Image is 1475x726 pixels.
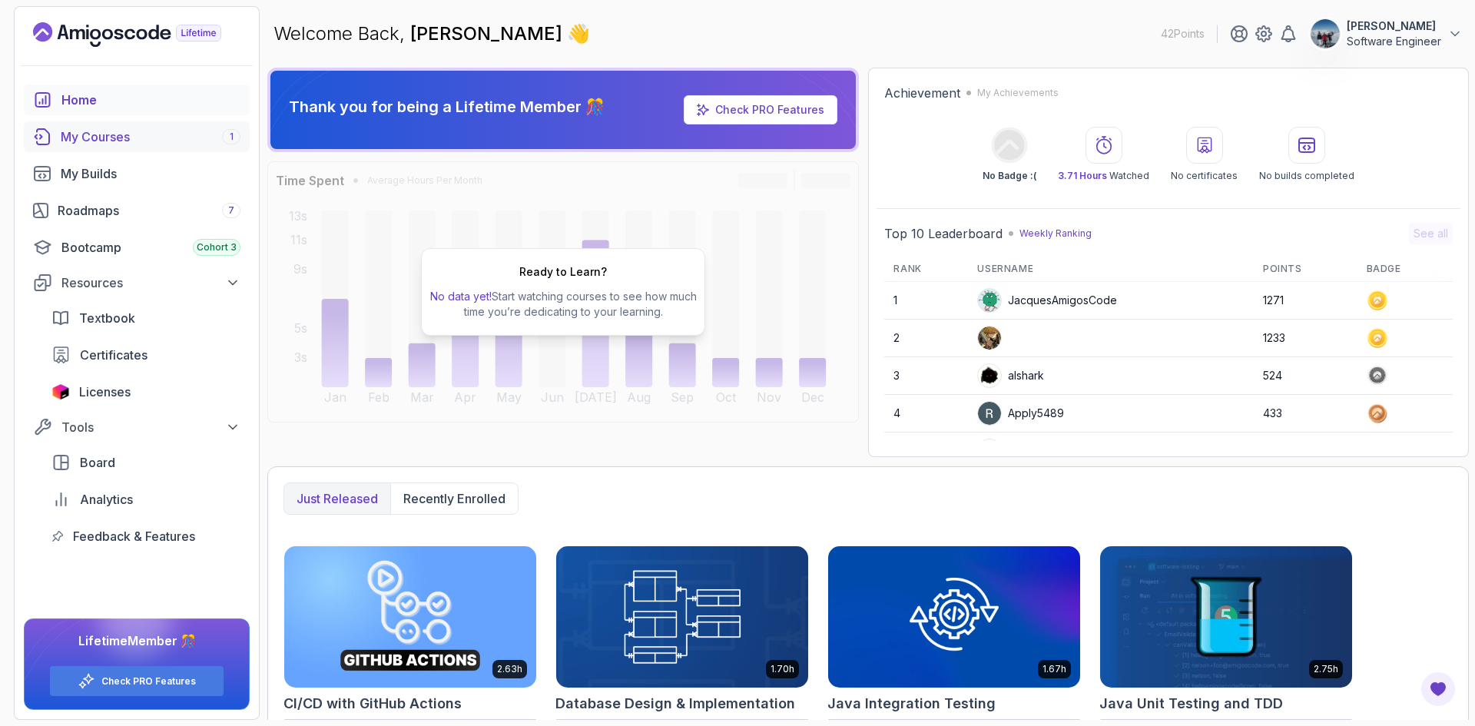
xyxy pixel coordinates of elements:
span: Board [80,453,115,472]
span: 1 [230,131,234,143]
td: 4 [884,395,968,433]
a: Check PRO Features [715,103,824,116]
button: Open Feedback Button [1420,671,1457,708]
td: 433 [1254,395,1357,433]
p: 2.63h [497,663,522,675]
a: licenses [42,376,250,407]
th: Rank [884,257,968,282]
div: Resources [61,273,240,292]
a: bootcamp [24,232,250,263]
span: Analytics [80,490,133,509]
div: Home [61,91,240,109]
td: 5 [884,433,968,470]
p: Thank you for being a Lifetime Member 🎊 [289,96,605,118]
p: 42 Points [1161,26,1205,41]
div: My Builds [61,164,240,183]
th: Username [968,257,1254,282]
h2: CI/CD with GitHub Actions [283,693,462,714]
span: 7 [228,204,234,217]
a: roadmaps [24,195,250,226]
span: [PERSON_NAME] [410,22,567,45]
span: Feedback & Features [73,527,195,545]
a: analytics [42,484,250,515]
th: Points [1254,257,1357,282]
img: default monster avatar [978,289,1001,312]
td: 524 [1254,357,1357,395]
td: 324 [1254,433,1357,470]
td: 1233 [1254,320,1357,357]
img: Java Integration Testing card [828,546,1080,688]
span: No data yet! [430,290,492,303]
button: Recently enrolled [390,483,518,514]
button: Just released [284,483,390,514]
a: Check PRO Features [684,95,837,124]
p: Welcome Back, [273,22,590,46]
p: 2.75h [1314,663,1338,675]
img: user profile image [978,327,1001,350]
img: user profile image [1311,19,1340,48]
td: 1 [884,282,968,320]
a: builds [24,158,250,189]
div: Tools [61,418,240,436]
p: No Badge :( [983,170,1036,182]
div: Roadmaps [58,201,240,220]
p: Watched [1058,170,1149,182]
button: Tools [24,413,250,441]
img: jetbrains icon [51,384,70,399]
p: Just released [297,489,378,508]
span: Textbook [79,309,135,327]
div: alshark [977,363,1044,388]
button: See all [1409,223,1453,244]
button: user profile image[PERSON_NAME]Software Engineer [1310,18,1463,49]
a: feedback [42,521,250,552]
p: No certificates [1171,170,1238,182]
div: IssaKass [977,439,1051,463]
h2: Top 10 Leaderboard [884,224,1003,243]
div: JacquesAmigosCode [977,288,1117,313]
div: Apply5489 [977,401,1064,426]
img: Java Unit Testing and TDD card [1100,546,1352,688]
p: Weekly Ranking [1019,227,1092,240]
a: certificates [42,340,250,370]
span: 👋 [567,22,591,47]
p: Start watching courses to see how much time you’re dedicating to your learning. [428,289,698,320]
img: CI/CD with GitHub Actions card [284,546,536,688]
div: My Courses [61,128,240,146]
p: Recently enrolled [403,489,505,508]
h2: Java Unit Testing and TDD [1099,693,1283,714]
a: board [42,447,250,478]
button: Resources [24,269,250,297]
span: Licenses [79,383,131,401]
td: 1271 [1254,282,1357,320]
img: user profile image [978,439,1001,462]
img: user profile image [978,402,1001,425]
img: user profile image [978,364,1001,387]
a: home [24,85,250,115]
span: Cohort 3 [197,241,237,254]
p: No builds completed [1259,170,1354,182]
a: courses [24,121,250,152]
p: Software Engineer [1347,34,1441,49]
p: [PERSON_NAME] [1347,18,1441,34]
span: Certificates [80,346,147,364]
div: Bootcamp [61,238,240,257]
button: Check PRO Features [49,665,224,697]
a: Landing page [33,22,257,47]
h2: Java Integration Testing [827,693,996,714]
p: 1.67h [1042,663,1066,675]
h2: Ready to Learn? [519,264,607,280]
th: Badge [1357,257,1453,282]
td: 3 [884,357,968,395]
h2: Database Design & Implementation [555,693,795,714]
p: My Achievements [977,87,1059,99]
p: 1.70h [771,663,794,675]
td: 2 [884,320,968,357]
h2: Achievement [884,84,960,102]
img: Database Design & Implementation card [556,546,808,688]
a: textbook [42,303,250,333]
span: 3.71 Hours [1058,170,1107,181]
a: Check PRO Features [101,675,196,688]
